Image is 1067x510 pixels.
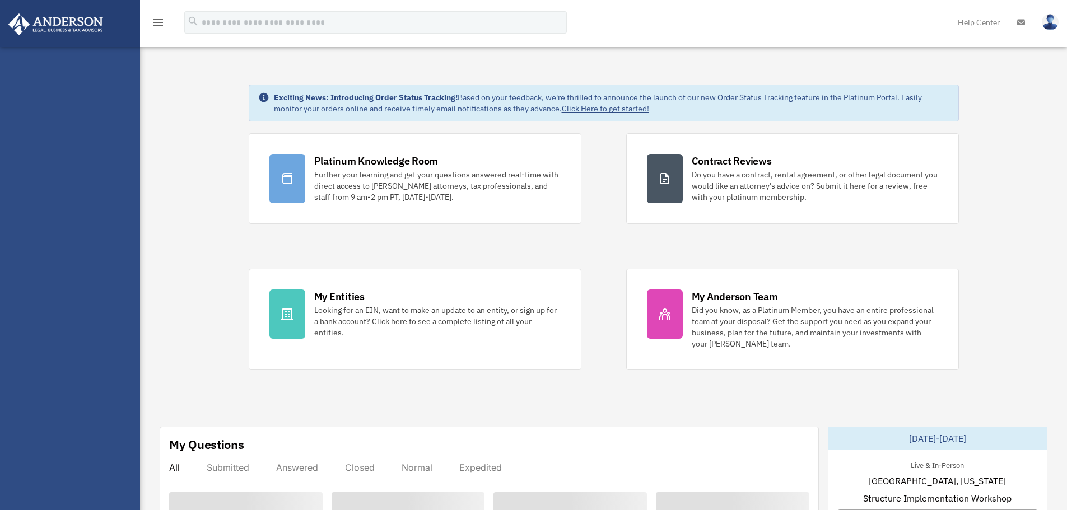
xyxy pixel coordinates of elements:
[274,92,458,102] strong: Exciting News: Introducing Order Status Tracking!
[314,289,365,303] div: My Entities
[169,436,244,453] div: My Questions
[249,133,581,224] a: Platinum Knowledge Room Further your learning and get your questions answered real-time with dire...
[1042,14,1059,30] img: User Pic
[626,269,959,370] a: My Anderson Team Did you know, as a Platinum Member, you have an entire professional team at your...
[869,474,1006,488] span: [GEOGRAPHIC_DATA], [US_STATE]
[692,169,938,203] div: Do you have a contract, rental agreement, or other legal document you would like an attorney's ad...
[151,16,165,29] i: menu
[314,154,439,168] div: Platinum Knowledge Room
[692,289,778,303] div: My Anderson Team
[151,20,165,29] a: menu
[274,92,949,114] div: Based on your feedback, we're thrilled to announce the launch of our new Order Status Tracking fe...
[187,15,199,27] i: search
[5,13,106,35] img: Anderson Advisors Platinum Portal
[828,427,1047,450] div: [DATE]-[DATE]
[863,492,1012,505] span: Structure Implementation Workshop
[276,462,318,473] div: Answered
[207,462,249,473] div: Submitted
[692,305,938,349] div: Did you know, as a Platinum Member, you have an entire professional team at your disposal? Get th...
[314,169,561,203] div: Further your learning and get your questions answered real-time with direct access to [PERSON_NAM...
[249,269,581,370] a: My Entities Looking for an EIN, want to make an update to an entity, or sign up for a bank accoun...
[314,305,561,338] div: Looking for an EIN, want to make an update to an entity, or sign up for a bank account? Click her...
[402,462,432,473] div: Normal
[626,133,959,224] a: Contract Reviews Do you have a contract, rental agreement, or other legal document you would like...
[692,154,772,168] div: Contract Reviews
[562,104,649,114] a: Click Here to get started!
[902,458,973,470] div: Live & In-Person
[169,462,180,473] div: All
[459,462,502,473] div: Expedited
[345,462,375,473] div: Closed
